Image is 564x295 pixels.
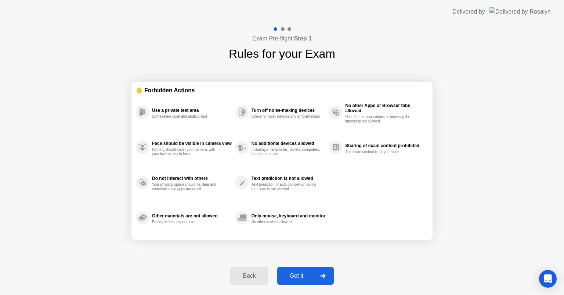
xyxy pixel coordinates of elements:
[294,35,312,42] b: Step 1
[229,45,335,63] h1: Rules for your Exam
[279,273,314,279] div: Got it
[452,7,485,16] div: Delivered by
[136,86,428,95] div: ✋ Forbidden Actions
[252,108,325,113] div: Turn off noise-making devices
[152,176,232,181] div: Do not interact with others
[152,114,221,119] div: Somewhere quiet and undisturbed
[152,213,232,218] div: Other materials are not allowed
[345,150,415,154] div: The exam content is for you alone
[489,7,551,16] img: Delivered by Rosalyn
[252,220,321,224] div: No other devices allowed
[539,270,557,288] div: Open Intercom Messenger
[345,103,424,113] div: No other Apps or Browser tabs allowed
[232,273,266,279] div: Back
[152,141,232,146] div: Face should be visible in camera view
[252,147,321,156] div: Including smartphones, tablets, computers, headphones, etc.
[152,220,221,224] div: Books, scripts, papers, etc
[252,213,325,218] div: Only mouse, keyboard and monitor
[277,267,334,285] button: Got it
[152,147,221,156] div: Nothing should cover your camera, with your face clearly in focus
[252,34,312,43] h4: Exam Pre-flight:
[252,141,325,146] div: No additional devices allowed
[345,143,424,148] div: Sharing of exam content prohibited
[252,176,325,181] div: Text prediction is not allowed
[345,115,415,124] div: Use of other applications or browsing the internet is not allowed
[152,182,221,191] div: Your physical space should be clear and communication apps turned off
[252,114,321,119] div: Check for noisy devices and ambient noise
[230,267,268,285] button: Back
[252,182,321,191] div: Text prediction or auto-completion during the exam is not allowed
[152,108,232,113] div: Use a private test area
